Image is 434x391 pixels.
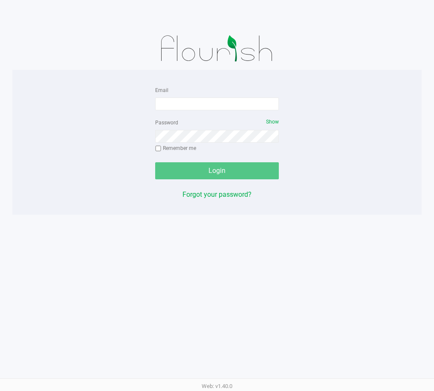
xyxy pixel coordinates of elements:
[155,146,161,152] input: Remember me
[155,144,196,152] label: Remember me
[202,383,232,389] span: Web: v1.40.0
[155,119,178,126] label: Password
[155,86,168,94] label: Email
[266,119,279,125] span: Show
[182,190,252,200] button: Forgot your password?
